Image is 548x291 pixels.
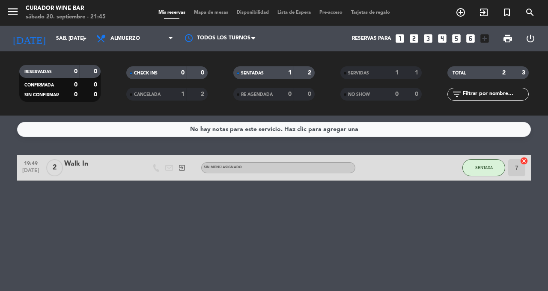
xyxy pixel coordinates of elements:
strong: 2 [502,70,506,76]
i: looks_3 [423,33,434,44]
div: No hay notas para este servicio. Haz clic para agregar una [190,125,358,134]
span: CHECK INS [134,71,158,75]
strong: 3 [522,70,527,76]
i: looks_one [394,33,405,44]
span: Mis reservas [154,10,190,15]
strong: 1 [288,70,292,76]
strong: 1 [395,70,399,76]
strong: 0 [415,91,420,97]
strong: 0 [74,82,77,88]
span: Pre-acceso [315,10,347,15]
button: SENTADA [462,159,505,176]
strong: 0 [94,82,99,88]
i: looks_6 [465,33,476,44]
i: cancel [520,157,528,165]
i: add_box [479,33,490,44]
strong: 0 [288,91,292,97]
span: NO SHOW [348,92,370,97]
span: 19:49 [20,158,42,168]
span: CANCELADA [134,92,161,97]
i: arrow_drop_down [80,33,90,44]
span: Reservas para [352,36,391,42]
strong: 1 [415,70,420,76]
span: SIN CONFIRMAR [24,93,59,97]
span: 2 [46,159,63,176]
input: Filtrar por nombre... [462,89,528,99]
strong: 0 [94,92,99,98]
div: sábado 20. septiembre - 21:45 [26,13,106,21]
button: menu [6,5,19,21]
i: [DATE] [6,29,52,48]
div: Walk In [64,158,137,169]
i: power_settings_new [525,33,536,44]
span: Disponibilidad [232,10,273,15]
span: [DATE] [20,168,42,178]
strong: 0 [94,68,99,74]
strong: 0 [201,70,206,76]
span: Tarjetas de regalo [347,10,394,15]
span: print [503,33,513,44]
span: TOTAL [453,71,466,75]
i: exit_to_app [178,164,186,172]
i: looks_4 [437,33,448,44]
span: Lista de Espera [273,10,315,15]
i: looks_two [408,33,420,44]
i: looks_5 [451,33,462,44]
strong: 0 [181,70,185,76]
strong: 1 [181,91,185,97]
i: exit_to_app [479,7,489,18]
strong: 0 [74,68,77,74]
span: Almuerzo [110,36,140,42]
div: Curador Wine Bar [26,4,106,13]
span: RE AGENDADA [241,92,273,97]
strong: 2 [201,91,206,97]
i: filter_list [452,89,462,99]
i: search [525,7,535,18]
span: Sin menú asignado [204,166,242,169]
span: Mapa de mesas [190,10,232,15]
strong: 0 [395,91,399,97]
span: SERVIDAS [348,71,369,75]
strong: 0 [74,92,77,98]
i: turned_in_not [502,7,512,18]
span: RESERVADAS [24,70,52,74]
i: menu [6,5,19,18]
span: CONFIRMADA [24,83,54,87]
strong: 2 [308,70,313,76]
span: SENTADAS [241,71,264,75]
div: LOG OUT [519,26,542,51]
i: add_circle_outline [456,7,466,18]
span: SENTADA [475,165,493,170]
strong: 0 [308,91,313,97]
